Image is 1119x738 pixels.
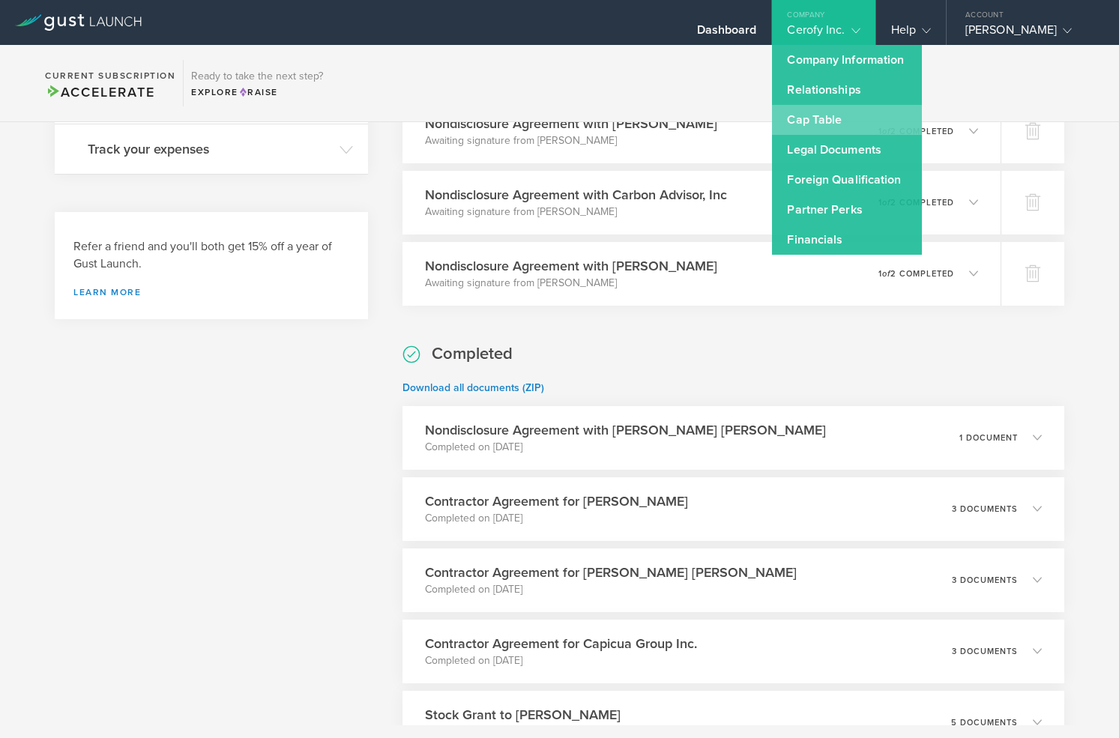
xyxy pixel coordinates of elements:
[425,185,727,205] h3: Nondisclosure Agreement with Carbon Advisor, Inc
[425,256,717,276] h3: Nondisclosure Agreement with [PERSON_NAME]
[891,22,931,45] div: Help
[425,653,697,668] p: Completed on [DATE]
[425,492,688,511] h3: Contractor Agreement for [PERSON_NAME]
[238,87,278,97] span: Raise
[73,238,349,273] h3: Refer a friend and you'll both get 15% off a year of Gust Launch.
[965,22,1093,45] div: [PERSON_NAME]
[959,434,1018,442] p: 1 document
[787,22,860,45] div: Cerofy Inc.
[425,420,826,440] h3: Nondisclosure Agreement with [PERSON_NAME] [PERSON_NAME]
[425,276,717,291] p: Awaiting signature from [PERSON_NAME]
[402,381,544,394] a: Download all documents (ZIP)
[425,634,697,653] h3: Contractor Agreement for Capicua Group Inc.
[425,705,621,725] h3: Stock Grant to [PERSON_NAME]
[952,647,1018,656] p: 3 documents
[425,511,688,526] p: Completed on [DATE]
[425,563,797,582] h3: Contractor Agreement for [PERSON_NAME] [PERSON_NAME]
[191,71,323,82] h3: Ready to take the next step?
[425,440,826,455] p: Completed on [DATE]
[425,114,717,133] h3: Nondisclosure Agreement with [PERSON_NAME]
[952,576,1018,584] p: 3 documents
[425,582,797,597] p: Completed on [DATE]
[88,139,332,159] h3: Track your expenses
[697,22,757,45] div: Dashboard
[191,85,323,99] div: Explore
[952,505,1018,513] p: 3 documents
[45,84,154,100] span: Accelerate
[425,133,717,148] p: Awaiting signature from [PERSON_NAME]
[73,288,349,297] a: Learn more
[425,205,727,220] p: Awaiting signature from [PERSON_NAME]
[878,270,954,278] p: 1 2 completed
[183,60,331,106] div: Ready to take the next step?ExploreRaise
[45,71,175,80] h2: Current Subscription
[951,719,1018,727] p: 5 documents
[882,269,890,279] em: of
[432,343,513,365] h2: Completed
